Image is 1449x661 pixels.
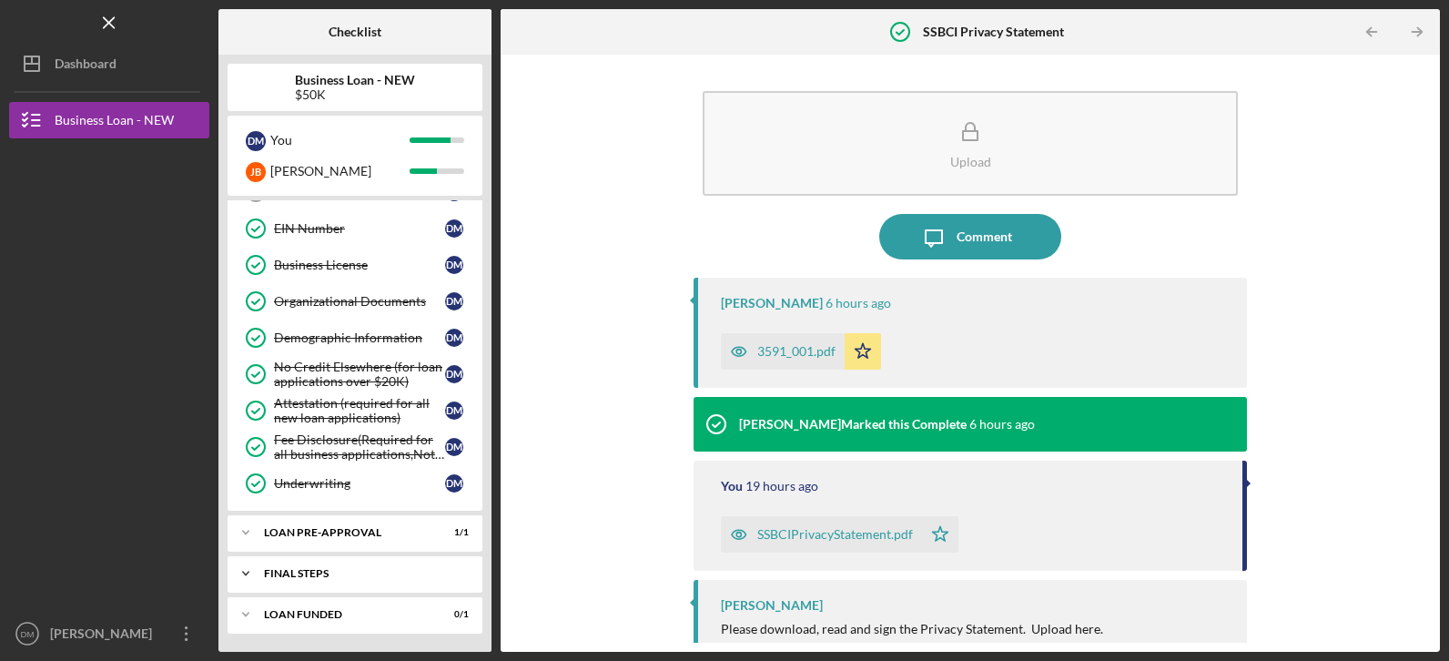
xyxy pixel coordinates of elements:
div: [PERSON_NAME] [721,296,823,310]
div: D M [445,438,463,456]
button: Dashboard [9,46,209,82]
div: Underwriting [274,476,445,491]
div: Dashboard [55,46,117,86]
div: 1 / 1 [436,527,469,538]
button: DM[PERSON_NAME] [9,615,209,652]
div: LOAN PRE-APPROVAL [264,527,423,538]
a: No Credit Elsewhere (for loan applications over $20K)DM [237,356,473,392]
div: Comment [957,214,1012,259]
div: Upload [950,155,991,168]
div: 3591_001.pdf [757,344,836,359]
a: Fee Disclosure(Required for all business applications,Not needed for Contractor loans)DM [237,429,473,465]
div: LOAN FUNDED [264,609,423,620]
div: D M [445,365,463,383]
a: EIN NumberDM [237,210,473,247]
div: Organizational Documents [274,294,445,309]
div: $50K [295,87,415,102]
time: 2025-08-29 13:53 [826,296,891,310]
a: Attestation (required for all new loan applications)DM [237,392,473,429]
button: Comment [879,214,1061,259]
div: D M [445,474,463,493]
time: 2025-08-29 13:42 [969,417,1035,432]
div: D M [445,219,463,238]
b: SSBCI Privacy Statement [923,25,1064,39]
div: You [721,479,743,493]
b: Checklist [329,25,381,39]
div: [PERSON_NAME] [270,156,410,187]
div: Please download, read and sign the Privacy Statement. Upload here. [721,622,1103,636]
a: Demographic InformationDM [237,320,473,356]
a: Organizational DocumentsDM [237,283,473,320]
div: SSBCIPrivacyStatement.pdf [757,527,913,542]
b: Business Loan - NEW [295,73,415,87]
text: DM [21,629,35,639]
a: Business LicenseDM [237,247,473,283]
div: Business Loan - NEW [55,102,174,143]
div: D M [445,256,463,274]
div: [PERSON_NAME] Marked this Complete [739,417,967,432]
a: UnderwritingDM [237,465,473,502]
div: [PERSON_NAME] [721,598,823,613]
button: SSBCIPrivacyStatement.pdf [721,516,958,553]
div: EIN Number [274,221,445,236]
div: J B [246,162,266,182]
div: Business License [274,258,445,272]
div: Demographic Information [274,330,445,345]
time: 2025-08-29 00:25 [745,479,818,493]
button: Upload [703,91,1237,196]
div: FINAL STEPS [264,568,460,579]
div: D M [246,131,266,151]
button: 3591_001.pdf [721,333,881,370]
div: D M [445,402,463,420]
div: 0 / 1 [436,609,469,620]
div: No Credit Elsewhere (for loan applications over $20K) [274,360,445,389]
div: D M [445,329,463,347]
div: D M [445,292,463,310]
div: Attestation (required for all new loan applications) [274,396,445,425]
button: Business Loan - NEW [9,102,209,138]
div: [PERSON_NAME] [46,615,164,656]
div: You [270,125,410,156]
div: Fee Disclosure(Required for all business applications,Not needed for Contractor loans) [274,432,445,462]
